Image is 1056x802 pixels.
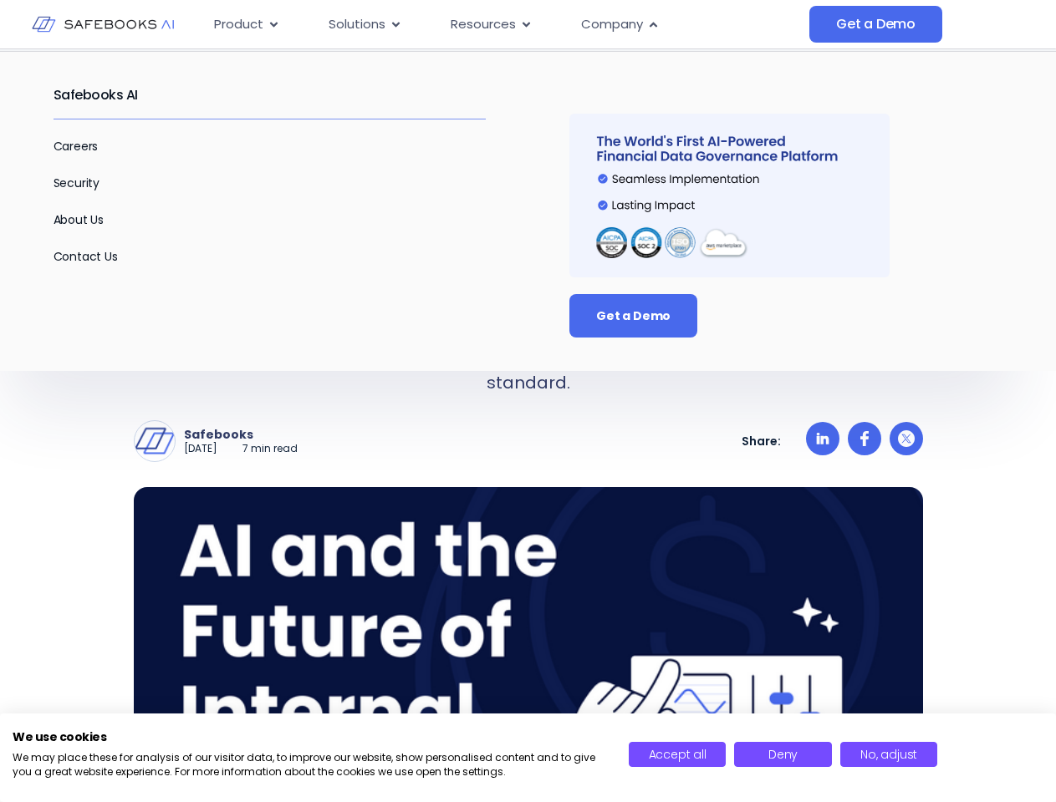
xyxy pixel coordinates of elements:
a: Careers [54,138,99,155]
div: Menu Toggle [201,8,809,41]
a: Security [54,175,100,191]
button: Adjust cookie preferences [840,742,938,767]
h2: We use cookies [13,729,604,744]
img: Safebooks [135,421,175,461]
a: Contact Us [54,248,118,265]
span: Get a Demo [836,16,916,33]
button: Deny all cookies [734,742,832,767]
span: Company [581,15,643,34]
p: We may place these for analysis of our visitor data, to improve our website, show personalised co... [13,751,604,779]
span: Get a Demo [596,307,671,324]
span: No, adjust [860,746,917,763]
p: 7 min read [242,442,298,456]
button: Accept all cookies [629,742,727,767]
p: Safebooks [184,427,298,442]
a: Get a Demo [809,6,942,43]
span: Product [214,15,263,34]
span: Accept all [649,746,707,763]
nav: Menu [201,8,809,41]
span: Solutions [329,15,385,34]
a: About Us [54,211,105,228]
h2: Safebooks AI [54,72,487,119]
p: [DATE] [184,442,217,456]
span: Deny [768,746,798,763]
a: Get a Demo [569,294,697,338]
p: Share: [742,434,781,449]
span: Resources [451,15,516,34]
